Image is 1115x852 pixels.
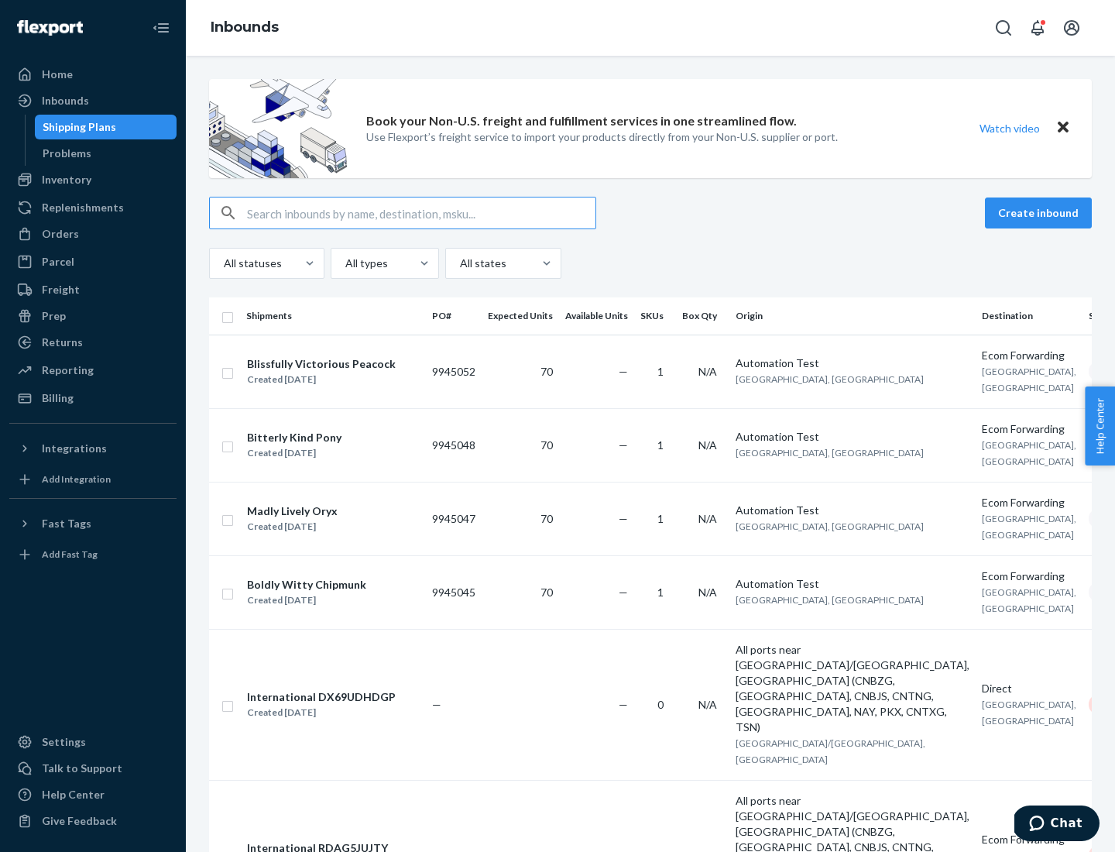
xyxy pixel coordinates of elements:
[43,146,91,161] div: Problems
[736,356,969,371] div: Automation Test
[976,297,1082,335] th: Destination
[9,542,177,567] a: Add Fast Tag
[736,373,924,385] span: [GEOGRAPHIC_DATA], [GEOGRAPHIC_DATA]
[982,366,1076,393] span: [GEOGRAPHIC_DATA], [GEOGRAPHIC_DATA]
[9,436,177,461] button: Integrations
[736,737,925,765] span: [GEOGRAPHIC_DATA]/[GEOGRAPHIC_DATA], [GEOGRAPHIC_DATA]
[982,348,1076,363] div: Ecom Forwarding
[9,358,177,383] a: Reporting
[1085,386,1115,466] button: Help Center
[42,390,74,406] div: Billing
[982,439,1076,467] span: [GEOGRAPHIC_DATA], [GEOGRAPHIC_DATA]
[426,297,482,335] th: PO#
[198,5,291,50] ol: breadcrumbs
[657,586,664,599] span: 1
[729,297,976,335] th: Origin
[9,330,177,355] a: Returns
[540,512,553,525] span: 70
[676,297,729,335] th: Box Qty
[1056,12,1087,43] button: Open account menu
[982,586,1076,614] span: [GEOGRAPHIC_DATA], [GEOGRAPHIC_DATA]
[42,308,66,324] div: Prep
[366,112,797,130] p: Book your Non-U.S. freight and fulfillment services in one streamlined flow.
[540,438,553,452] span: 70
[247,689,396,705] div: International DX69UDHDGP
[247,356,396,372] div: Blissfully Victorious Peacock
[42,761,122,776] div: Talk to Support
[42,93,89,108] div: Inbounds
[9,730,177,754] a: Settings
[458,256,460,271] input: All states
[736,520,924,532] span: [GEOGRAPHIC_DATA], [GEOGRAPHIC_DATA]
[9,467,177,492] a: Add Integration
[9,277,177,302] a: Freight
[344,256,345,271] input: All types
[9,62,177,87] a: Home
[247,430,341,445] div: Bitterly Kind Pony
[9,222,177,246] a: Orders
[366,129,838,145] p: Use Flexport’s freight service to import your products directly from your Non-U.S. supplier or port.
[42,787,105,802] div: Help Center
[1014,806,1100,844] iframe: Opens a widget where you can chat to one of our agents
[9,756,177,781] button: Talk to Support
[657,365,664,378] span: 1
[619,438,628,452] span: —
[9,782,177,807] a: Help Center
[42,282,80,297] div: Freight
[619,586,628,599] span: —
[657,438,664,452] span: 1
[657,512,664,525] span: 1
[9,249,177,274] a: Parcel
[9,195,177,220] a: Replenishments
[43,119,116,135] div: Shipping Plans
[698,586,717,599] span: N/A
[982,421,1076,437] div: Ecom Forwarding
[426,408,482,482] td: 9945048
[42,172,91,187] div: Inventory
[619,365,628,378] span: —
[247,445,341,461] div: Created [DATE]
[42,734,86,750] div: Settings
[9,304,177,328] a: Prep
[736,594,924,606] span: [GEOGRAPHIC_DATA], [GEOGRAPHIC_DATA]
[42,813,117,829] div: Give Feedback
[559,297,634,335] th: Available Units
[982,513,1076,541] span: [GEOGRAPHIC_DATA], [GEOGRAPHIC_DATA]
[985,198,1092,228] button: Create inbound
[247,198,595,228] input: Search inbounds by name, destination, msku...
[42,67,73,82] div: Home
[42,548,98,561] div: Add Fast Tag
[42,441,107,456] div: Integrations
[247,519,338,534] div: Created [DATE]
[982,832,1076,847] div: Ecom Forwarding
[247,577,366,593] div: Boldly Witty Chipmunk
[982,699,1076,727] span: [GEOGRAPHIC_DATA], [GEOGRAPHIC_DATA]
[9,88,177,113] a: Inbounds
[619,698,628,711] span: —
[240,297,426,335] th: Shipments
[982,495,1076,510] div: Ecom Forwarding
[42,200,124,215] div: Replenishments
[42,254,74,270] div: Parcel
[698,512,717,525] span: N/A
[736,503,969,518] div: Automation Test
[619,512,628,525] span: —
[222,256,224,271] input: All statuses
[247,503,338,519] div: Madly Lively Oryx
[9,167,177,192] a: Inventory
[736,642,969,735] div: All ports near [GEOGRAPHIC_DATA]/[GEOGRAPHIC_DATA], [GEOGRAPHIC_DATA] (CNBZG, [GEOGRAPHIC_DATA], ...
[736,429,969,445] div: Automation Test
[35,141,177,166] a: Problems
[9,386,177,411] a: Billing
[969,117,1050,139] button: Watch video
[42,472,111,486] div: Add Integration
[982,569,1076,584] div: Ecom Forwarding
[982,681,1076,696] div: Direct
[698,438,717,452] span: N/A
[657,698,664,711] span: 0
[42,226,79,242] div: Orders
[736,576,969,592] div: Automation Test
[540,586,553,599] span: 70
[247,593,366,608] div: Created [DATE]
